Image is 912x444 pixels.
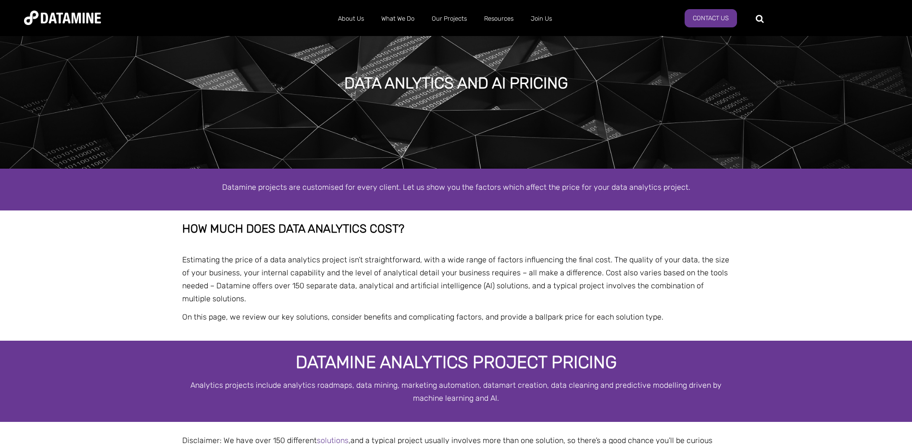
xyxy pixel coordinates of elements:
a: Our Projects [423,6,475,31]
span: On this page, we review our key solutions, consider benefits and complicating factors, and provid... [182,312,663,321]
span: Estimating the price of a data analytics project isn’t straightforward, with a wide range of fact... [182,255,729,304]
img: Banking & Financial [182,328,183,329]
a: Join Us [522,6,561,31]
img: Datamine [24,11,101,25]
a: Contact Us [685,9,737,27]
a: About Us [329,6,373,31]
span: How much does data analytics cost? [182,222,404,235]
h1: Data anlytics and AI pricing [344,73,568,94]
a: What We Do [373,6,423,31]
h3: Datamine Analytics Project Pricing [182,353,730,372]
a: Resources [475,6,522,31]
p: Datamine projects are customised for every client. Let us show you the factors which affect the p... [182,181,730,194]
p: Analytics projects include analytics roadmaps, data mining, marketing automation, datamart creati... [182,379,730,405]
